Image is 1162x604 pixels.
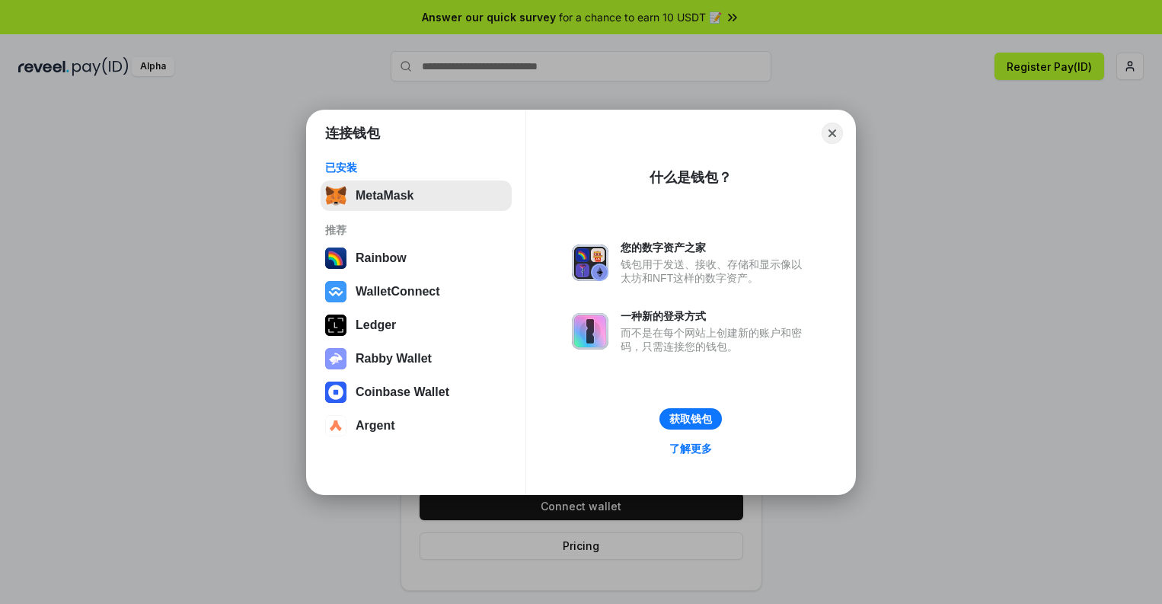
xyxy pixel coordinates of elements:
button: Rainbow [321,243,512,273]
button: Ledger [321,310,512,340]
div: MetaMask [356,189,413,203]
div: WalletConnect [356,285,440,299]
img: svg+xml,%3Csvg%20width%3D%2228%22%20height%3D%2228%22%20viewBox%3D%220%200%2028%2028%22%20fill%3D... [325,281,346,302]
button: WalletConnect [321,276,512,307]
img: svg+xml,%3Csvg%20width%3D%22120%22%20height%3D%22120%22%20viewBox%3D%220%200%20120%20120%22%20fil... [325,248,346,269]
div: Ledger [356,318,396,332]
div: 了解更多 [669,442,712,455]
div: Coinbase Wallet [356,385,449,399]
button: 获取钱包 [659,408,722,430]
img: svg+xml,%3Csvg%20xmlns%3D%22http%3A%2F%2Fwww.w3.org%2F2000%2Fsvg%22%20width%3D%2228%22%20height%3... [325,315,346,336]
div: 获取钱包 [669,412,712,426]
div: Rainbow [356,251,407,265]
a: 了解更多 [660,439,721,459]
button: Coinbase Wallet [321,377,512,407]
div: 已安装 [325,161,507,174]
button: Rabby Wallet [321,344,512,374]
img: svg+xml,%3Csvg%20xmlns%3D%22http%3A%2F%2Fwww.w3.org%2F2000%2Fsvg%22%20fill%3D%22none%22%20viewBox... [572,244,608,281]
div: 推荐 [325,223,507,237]
div: 什么是钱包？ [650,168,732,187]
div: Rabby Wallet [356,352,432,366]
button: Close [822,123,843,144]
div: 一种新的登录方式 [621,309,809,323]
h1: 连接钱包 [325,124,380,142]
div: 而不是在每个网站上创建新的账户和密码，只需连接您的钱包。 [621,326,809,353]
img: svg+xml,%3Csvg%20xmlns%3D%22http%3A%2F%2Fwww.w3.org%2F2000%2Fsvg%22%20fill%3D%22none%22%20viewBox... [325,348,346,369]
img: svg+xml,%3Csvg%20xmlns%3D%22http%3A%2F%2Fwww.w3.org%2F2000%2Fsvg%22%20fill%3D%22none%22%20viewBox... [572,313,608,350]
div: 钱包用于发送、接收、存储和显示像以太坊和NFT这样的数字资产。 [621,257,809,285]
button: Argent [321,411,512,441]
div: Argent [356,419,395,433]
img: svg+xml,%3Csvg%20width%3D%2228%22%20height%3D%2228%22%20viewBox%3D%220%200%2028%2028%22%20fill%3D... [325,382,346,403]
img: svg+xml,%3Csvg%20width%3D%2228%22%20height%3D%2228%22%20viewBox%3D%220%200%2028%2028%22%20fill%3D... [325,415,346,436]
img: svg+xml,%3Csvg%20fill%3D%22none%22%20height%3D%2233%22%20viewBox%3D%220%200%2035%2033%22%20width%... [325,185,346,206]
button: MetaMask [321,181,512,211]
div: 您的数字资产之家 [621,241,809,254]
